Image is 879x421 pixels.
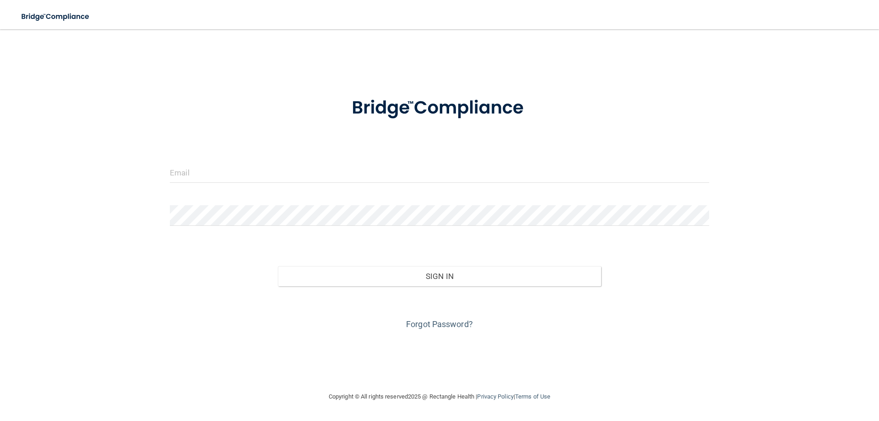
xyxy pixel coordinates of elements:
[278,266,602,286] button: Sign In
[14,7,98,26] img: bridge_compliance_login_screen.278c3ca4.svg
[170,162,709,183] input: Email
[515,393,550,400] a: Terms of Use
[477,393,513,400] a: Privacy Policy
[406,319,473,329] a: Forgot Password?
[272,382,607,411] div: Copyright © All rights reserved 2025 @ Rectangle Health | |
[333,84,546,132] img: bridge_compliance_login_screen.278c3ca4.svg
